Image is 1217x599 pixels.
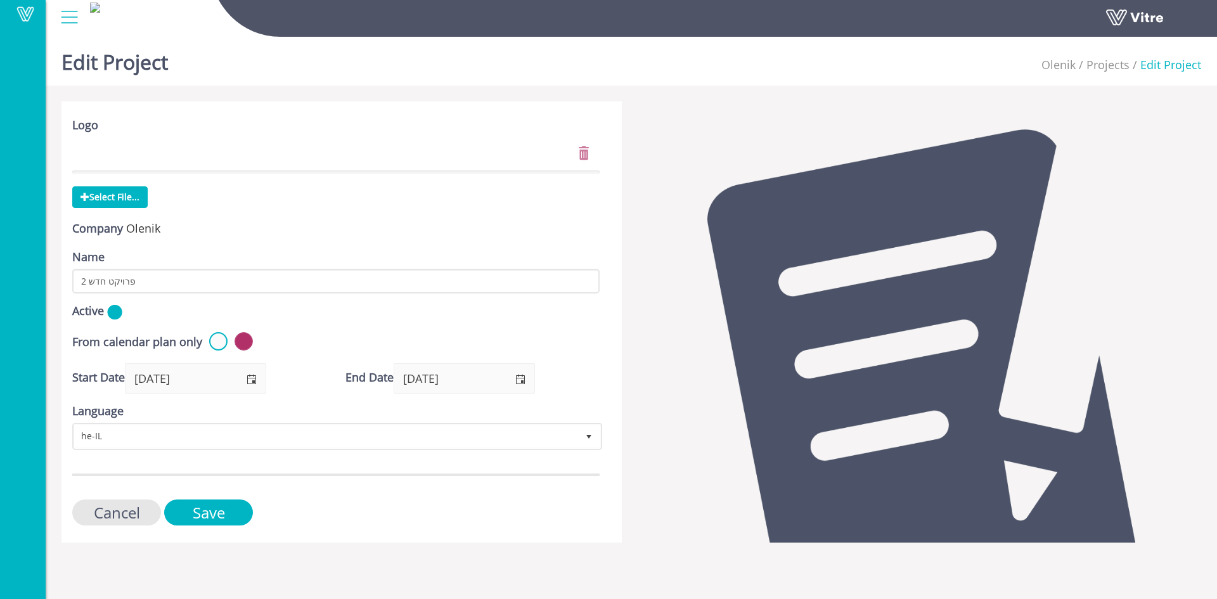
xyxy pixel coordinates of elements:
[345,370,394,386] label: End Date
[72,499,161,525] input: Cancel
[72,249,105,266] label: Name
[90,3,100,13] img: f715c2f2-a2c5-4230-a900-be868f5fe5a7.png
[107,304,122,320] img: yes
[505,364,534,394] span: select
[1130,57,1201,74] li: Edit Project
[72,117,98,134] label: Logo
[236,364,266,394] span: select
[72,403,124,420] label: Language
[72,303,104,319] label: Active
[577,425,600,448] span: select
[61,32,168,86] h1: Edit Project
[72,221,123,237] label: Company
[126,221,160,236] span: 237
[164,499,253,525] input: Save
[72,186,148,208] span: Select File...
[72,334,202,351] label: From calendar plan only
[1086,57,1130,72] a: Projects
[1041,57,1076,72] span: 237
[72,370,125,386] label: Start Date
[74,425,577,448] span: he-IL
